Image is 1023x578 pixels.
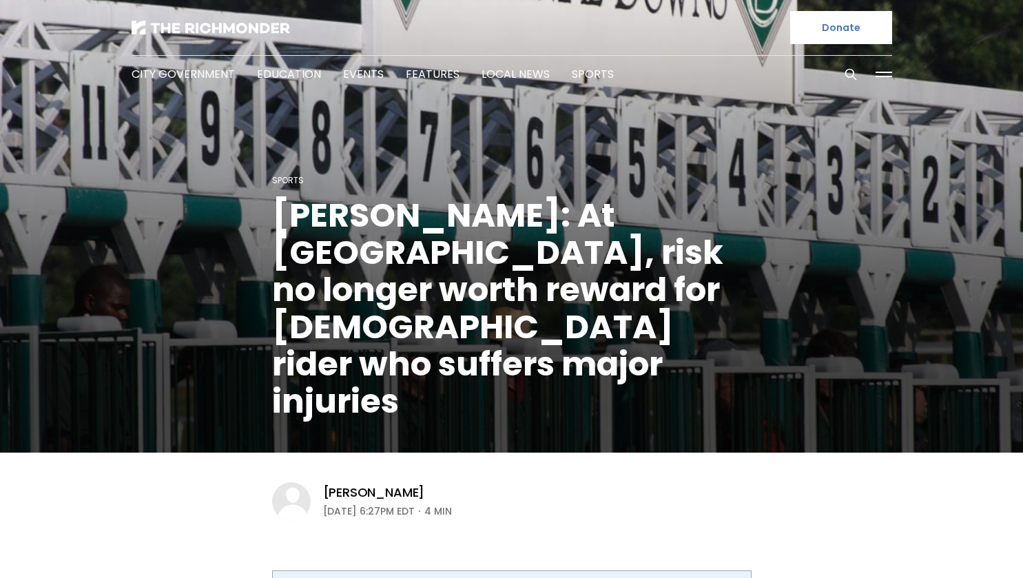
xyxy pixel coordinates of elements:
a: Events [343,66,384,82]
span: 4 min [424,503,452,519]
a: Features [406,66,459,82]
time: [DATE] 6:27PM EDT [323,503,415,519]
button: Search this site [840,64,861,85]
a: [PERSON_NAME] [323,484,425,501]
a: Sports [572,66,614,82]
h1: [PERSON_NAME]: At [GEOGRAPHIC_DATA], risk no longer worth reward for [DEMOGRAPHIC_DATA] rider who... [272,197,752,420]
a: City Government [132,66,235,82]
iframe: portal-trigger [907,510,1023,578]
a: Local News [482,66,550,82]
a: Donate [790,11,892,44]
a: Sports [272,174,304,186]
a: Education [257,66,321,82]
img: The Richmonder [132,21,290,34]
